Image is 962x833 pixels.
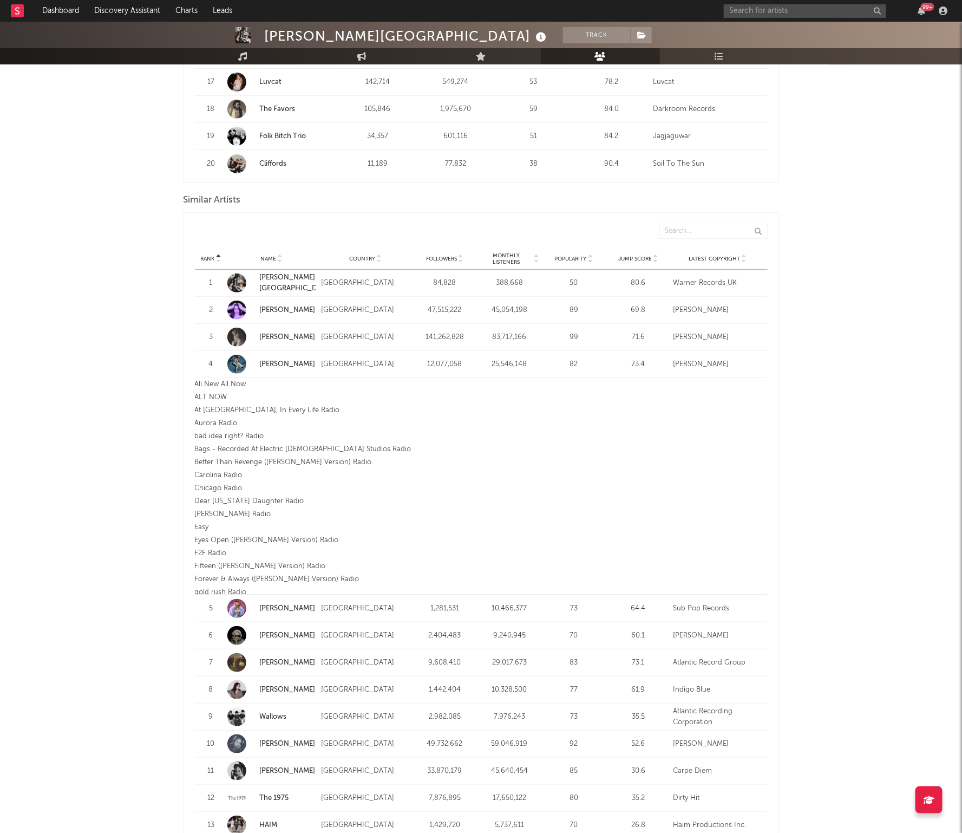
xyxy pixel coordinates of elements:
a: Cliffords [260,160,287,167]
div: Eyes Open ([PERSON_NAME] Version) Radio [195,534,768,547]
div: 20 [200,159,222,170]
div: [PERSON_NAME] Radio [195,508,768,521]
a: [PERSON_NAME] [260,767,316,775]
a: The Favors [260,106,296,113]
div: 33,870,179 [415,766,474,777]
a: HAIM [260,822,278,829]
span: Monthly Listeners [480,252,532,265]
div: 18 [200,104,222,115]
div: 8 [200,685,222,695]
div: 80 [544,793,603,804]
div: 78.2 [575,77,648,88]
div: 64.4 [609,603,668,614]
input: Search for artists [724,4,886,18]
div: 142,714 [342,77,414,88]
div: 84.0 [575,104,648,115]
div: 1 [200,278,222,289]
div: 50 [544,278,603,289]
div: At [GEOGRAPHIC_DATA], In Every Life Radio [195,404,768,417]
div: 59 [498,104,570,115]
div: 4 [200,359,222,370]
span: Popularity [554,256,586,262]
div: Bags - Recorded At Electric [DEMOGRAPHIC_DATA] Studios Radio [195,443,768,456]
a: Folk Bitch Trio [227,127,336,146]
span: Similar Artists [184,194,241,207]
div: All New All Now [195,378,768,391]
div: 141,262,828 [415,332,474,343]
div: Soil To The Sun [653,159,762,170]
div: bad idea right? Radio [195,430,768,443]
div: 10,466,377 [480,603,539,614]
a: Luvcat [260,79,282,86]
div: Dirty Hit [673,793,762,804]
div: 70 [544,820,603,831]
a: [PERSON_NAME][GEOGRAPHIC_DATA] [227,272,316,294]
div: F2F Radio [195,547,768,560]
div: 70 [544,630,603,641]
a: Wallows [260,713,287,720]
div: 60.1 [609,630,668,641]
div: [GEOGRAPHIC_DATA] [321,766,410,777]
a: [PERSON_NAME] [260,632,316,639]
div: 77,832 [420,159,492,170]
div: 7,876,895 [415,793,474,804]
div: [GEOGRAPHIC_DATA] [321,793,410,804]
div: 71.6 [609,332,668,343]
a: [PERSON_NAME] [227,762,316,780]
div: Carpe Diem [673,766,762,777]
div: Forever & Always ([PERSON_NAME] Version) Radio [195,573,768,586]
div: [GEOGRAPHIC_DATA] [321,305,410,316]
a: [PERSON_NAME] [227,328,316,347]
a: [PERSON_NAME] [260,686,316,693]
div: 11,189 [342,159,414,170]
div: 9,608,410 [415,658,474,668]
div: 69.8 [609,305,668,316]
div: 6 [200,630,222,641]
div: 30.6 [609,766,668,777]
div: Sub Pop Records [673,603,762,614]
div: 53 [498,77,570,88]
div: 73.1 [609,658,668,668]
div: Carolina Radio [195,469,768,482]
button: Track [563,27,631,43]
div: 26.8 [609,820,668,831]
div: 92 [544,739,603,750]
div: 99 [544,332,603,343]
div: 12 [200,793,222,804]
div: 51 [498,131,570,142]
div: 52.6 [609,739,668,750]
a: [PERSON_NAME] [260,605,316,612]
div: ALT NOW [195,391,768,404]
a: [PERSON_NAME] [227,626,316,645]
div: 84.2 [575,131,648,142]
div: 12,077,058 [415,359,474,370]
div: Haim Productions Inc. [673,820,762,831]
div: 7 [200,658,222,668]
div: 549,274 [420,77,492,88]
span: Followers [426,256,457,262]
div: [PERSON_NAME] [673,332,762,343]
button: 99+ [918,6,925,15]
div: 99 + [921,3,934,11]
div: 7,976,243 [480,712,539,723]
div: 38 [498,159,570,170]
div: 73 [544,712,603,723]
div: [GEOGRAPHIC_DATA] [321,359,410,370]
div: 5,737,611 [480,820,539,831]
div: 10,328,500 [480,685,539,695]
div: 9 [200,712,222,723]
div: 2 [200,305,222,316]
a: Wallows [227,707,316,726]
div: Warner Records UK [673,278,762,289]
div: [PERSON_NAME][GEOGRAPHIC_DATA] [265,27,549,45]
div: 73 [544,603,603,614]
div: 61.9 [609,685,668,695]
a: [PERSON_NAME] [227,734,316,753]
div: Chicago Radio [195,482,768,495]
span: Country [349,256,375,262]
div: 49,732,662 [415,739,474,750]
div: 3 [200,332,222,343]
div: 1,975,670 [420,104,492,115]
div: 89 [544,305,603,316]
div: 84,828 [415,278,474,289]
